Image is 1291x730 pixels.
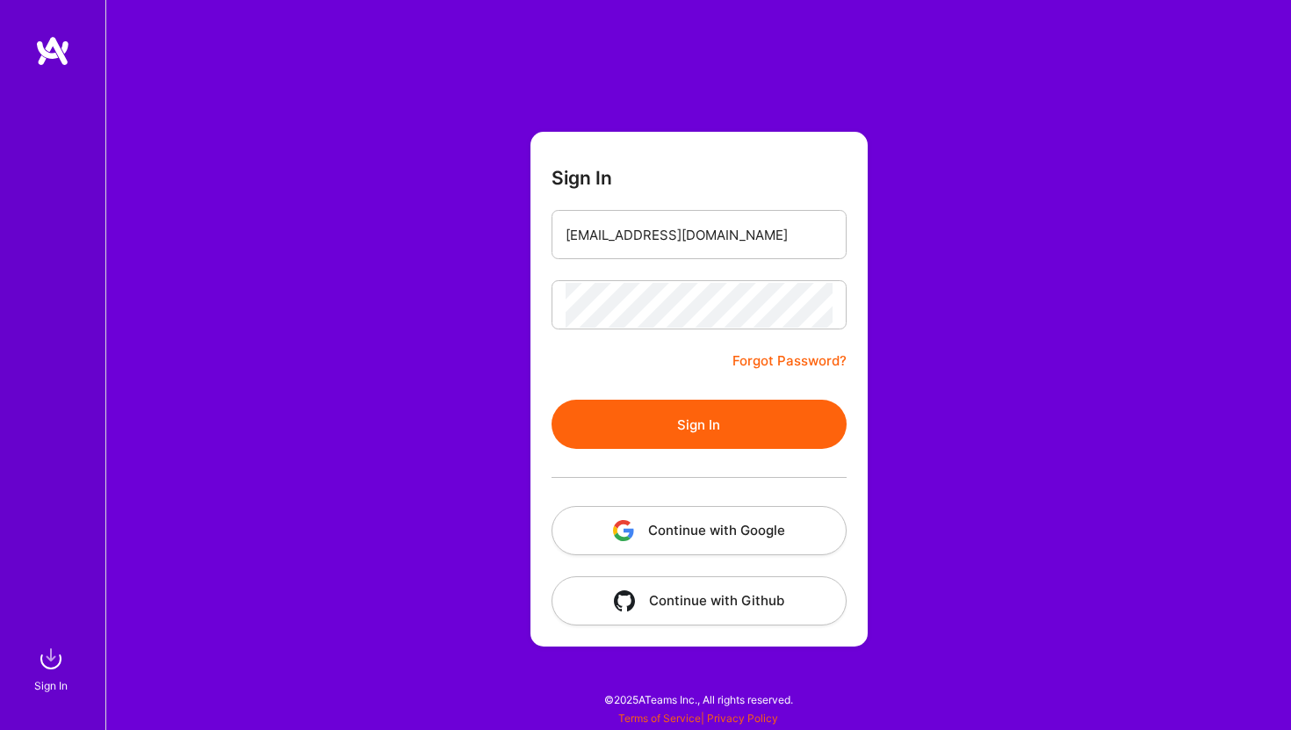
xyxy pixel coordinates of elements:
[552,576,847,625] button: Continue with Github
[37,641,69,695] a: sign inSign In
[614,590,635,611] img: icon
[105,677,1291,721] div: © 2025 ATeams Inc., All rights reserved.
[34,676,68,695] div: Sign In
[613,520,634,541] img: icon
[732,351,847,372] a: Forgot Password?
[33,641,69,676] img: sign in
[552,506,847,555] button: Continue with Google
[35,35,70,67] img: logo
[707,712,778,725] a: Privacy Policy
[618,712,701,725] a: Terms of Service
[618,712,778,725] span: |
[552,167,612,189] h3: Sign In
[566,213,833,257] input: Email...
[552,400,847,449] button: Sign In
